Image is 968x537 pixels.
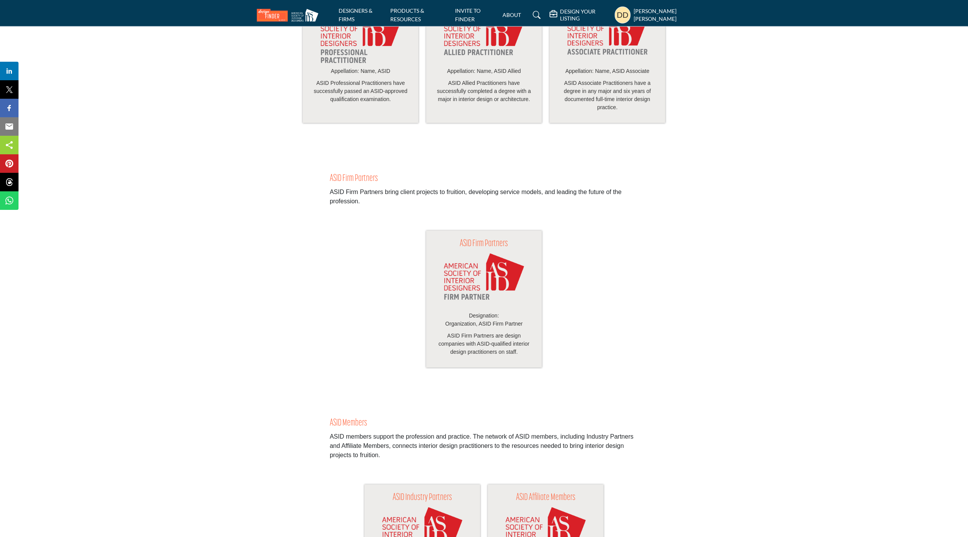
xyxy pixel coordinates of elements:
h3: ASID Firm Partners [330,173,638,184]
p: ASID Professional Practitioners have successfully passed an ASID-approved qualification examination. [310,79,411,103]
p: ASID Firm Partners are design companies with ASID-qualified interior design practitioners on staff. [434,332,534,356]
img: ASID Allied Practitioners lockup [444,9,524,63]
img: Site Logo [257,9,322,22]
p: Designation: Organization, ASID Firm Partner [434,312,534,328]
a: DESIGNERS & FIRMS [339,7,373,22]
p: Appellation: Name, ASID Allied [434,67,534,75]
img: ASID Professional Practitioners lockup [320,9,401,63]
h3: ASID Affiliate Members [496,492,596,503]
p: ASID Associate Practitioners have a degree in any major and six years of documented full-time int... [557,79,658,111]
h5: [PERSON_NAME] [PERSON_NAME] [634,7,712,22]
p: ASID Firm Partners bring client projects to fruition, developing service models, and leading the ... [330,187,638,206]
h3: ASID Industry Partners [372,492,472,503]
h3: ASID Members [330,418,638,429]
p: Appellation: Name, ASID [310,67,411,75]
a: INVITE TO FINDER [455,7,481,22]
p: Appellation: Name, ASID Associate [557,67,658,75]
img: ASID Associate Practitioners lockup [567,9,648,63]
a: PRODUCTS & RESOURCES [390,7,424,22]
h3: ASID Firm Partners [434,238,534,250]
a: Search [525,9,546,21]
p: ASID members support the profession and practice. The network of ASID members, including Industry... [330,432,638,460]
button: Show hide supplier dropdown [615,7,631,24]
a: ABOUT [503,12,521,18]
h5: DESIGN YOUR LISTING [560,8,611,22]
div: DESIGN YOUR LISTING [550,8,610,22]
img: ASID Firm Partner lockup [444,253,524,308]
p: ASID Allied Practitioners have successfully completed a degree with a major in interior design or... [434,79,534,103]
